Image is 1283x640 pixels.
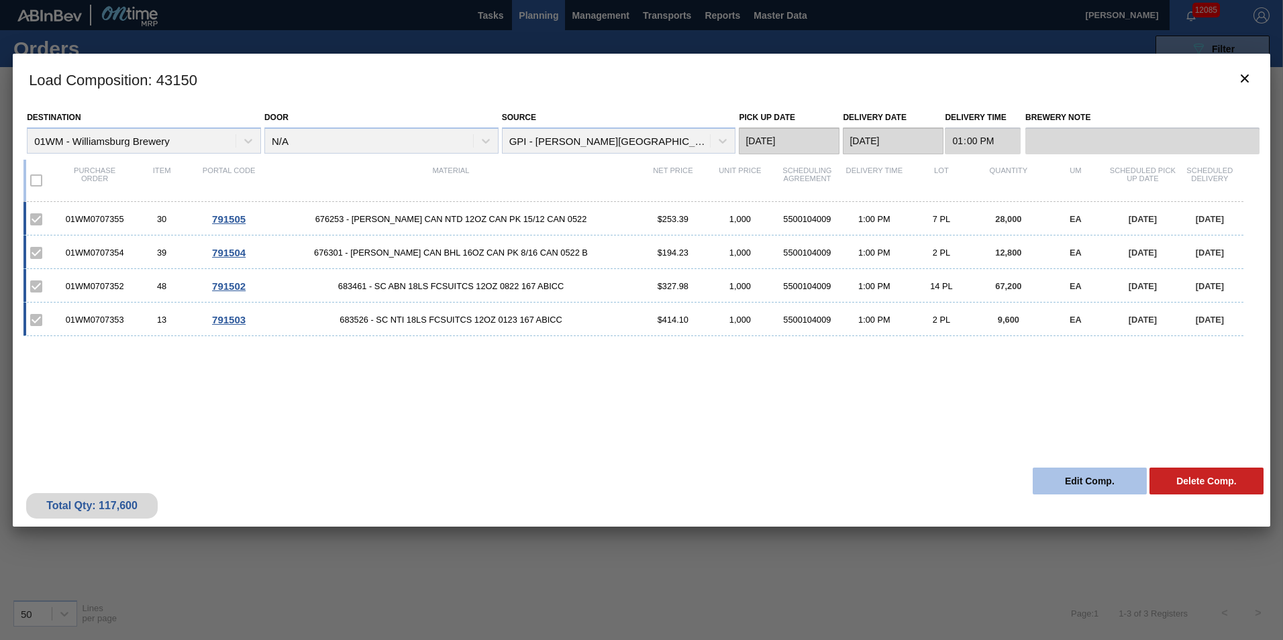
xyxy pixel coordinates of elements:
div: 2 PL [908,315,975,325]
span: 791504 [212,247,246,258]
div: Item [128,166,195,195]
div: 1,000 [707,281,774,291]
span: [DATE] [1129,315,1157,325]
div: 13 [128,315,195,325]
div: Unit Price [707,166,774,195]
div: Go to Order [195,314,262,325]
label: Delivery Date [843,113,906,122]
div: 5500104009 [774,281,841,291]
div: $253.39 [639,214,707,224]
input: mm/dd/yyyy [739,127,839,154]
div: Scheduled Delivery [1176,166,1243,195]
div: Go to Order [195,213,262,225]
span: 676253 - CARR CAN NTD 12OZ CAN PK 15/12 CAN 0522 [262,214,639,224]
div: 1,000 [707,315,774,325]
span: 28,000 [995,214,1021,224]
div: 5500104009 [774,214,841,224]
label: Pick up Date [739,113,795,122]
div: 30 [128,214,195,224]
span: [DATE] [1196,315,1224,325]
div: Quantity [975,166,1042,195]
div: Net Price [639,166,707,195]
div: $414.10 [639,315,707,325]
div: UM [1042,166,1109,195]
div: Total Qty: 117,600 [36,500,148,512]
input: mm/dd/yyyy [843,127,943,154]
div: 5500104009 [774,315,841,325]
div: Material [262,166,639,195]
div: 1,000 [707,214,774,224]
div: Go to Order [195,280,262,292]
span: [DATE] [1129,214,1157,224]
div: $327.98 [639,281,707,291]
label: Delivery Time [945,108,1021,127]
button: Delete Comp. [1149,468,1264,494]
div: Delivery Time [841,166,908,195]
div: Go to Order [195,247,262,258]
div: 1:00 PM [841,214,908,224]
label: Source [502,113,536,122]
div: 39 [128,248,195,258]
span: EA [1070,214,1082,224]
span: EA [1070,315,1082,325]
span: [DATE] [1196,214,1224,224]
div: 14 PL [908,281,975,291]
div: 01WM0707353 [61,315,128,325]
div: Scheduling Agreement [774,166,841,195]
div: 1:00 PM [841,315,908,325]
span: [DATE] [1129,281,1157,291]
div: 5500104009 [774,248,841,258]
span: 12,800 [995,248,1021,258]
div: 01WM0707352 [61,281,128,291]
span: EA [1070,248,1082,258]
span: 791505 [212,213,246,225]
div: 2 PL [908,248,975,258]
div: 48 [128,281,195,291]
div: 1:00 PM [841,281,908,291]
span: 791502 [212,280,246,292]
span: 791503 [212,314,246,325]
span: 683526 - SC NTI 18LS FCSUITCS 12OZ 0123 167 ABICC [262,315,639,325]
span: 676301 - CARR CAN BHL 16OZ CAN PK 8/16 CAN 0522 B [262,248,639,258]
span: 683461 - SC ABN 18LS FCSUITCS 12OZ 0822 167 ABICC [262,281,639,291]
div: $194.23 [639,248,707,258]
span: EA [1070,281,1082,291]
label: Destination [27,113,81,122]
label: Door [264,113,289,122]
span: 9,600 [998,315,1019,325]
button: Edit Comp. [1033,468,1147,494]
div: Portal code [195,166,262,195]
div: 1:00 PM [841,248,908,258]
span: [DATE] [1196,248,1224,258]
span: 67,200 [995,281,1021,291]
div: 7 PL [908,214,975,224]
div: Lot [908,166,975,195]
span: [DATE] [1196,281,1224,291]
span: [DATE] [1129,248,1157,258]
label: Brewery Note [1025,108,1260,127]
h3: Load Composition : 43150 [13,54,1270,105]
div: 1,000 [707,248,774,258]
div: 01WM0707354 [61,248,128,258]
div: Scheduled Pick up Date [1109,166,1176,195]
div: 01WM0707355 [61,214,128,224]
div: Purchase order [61,166,128,195]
